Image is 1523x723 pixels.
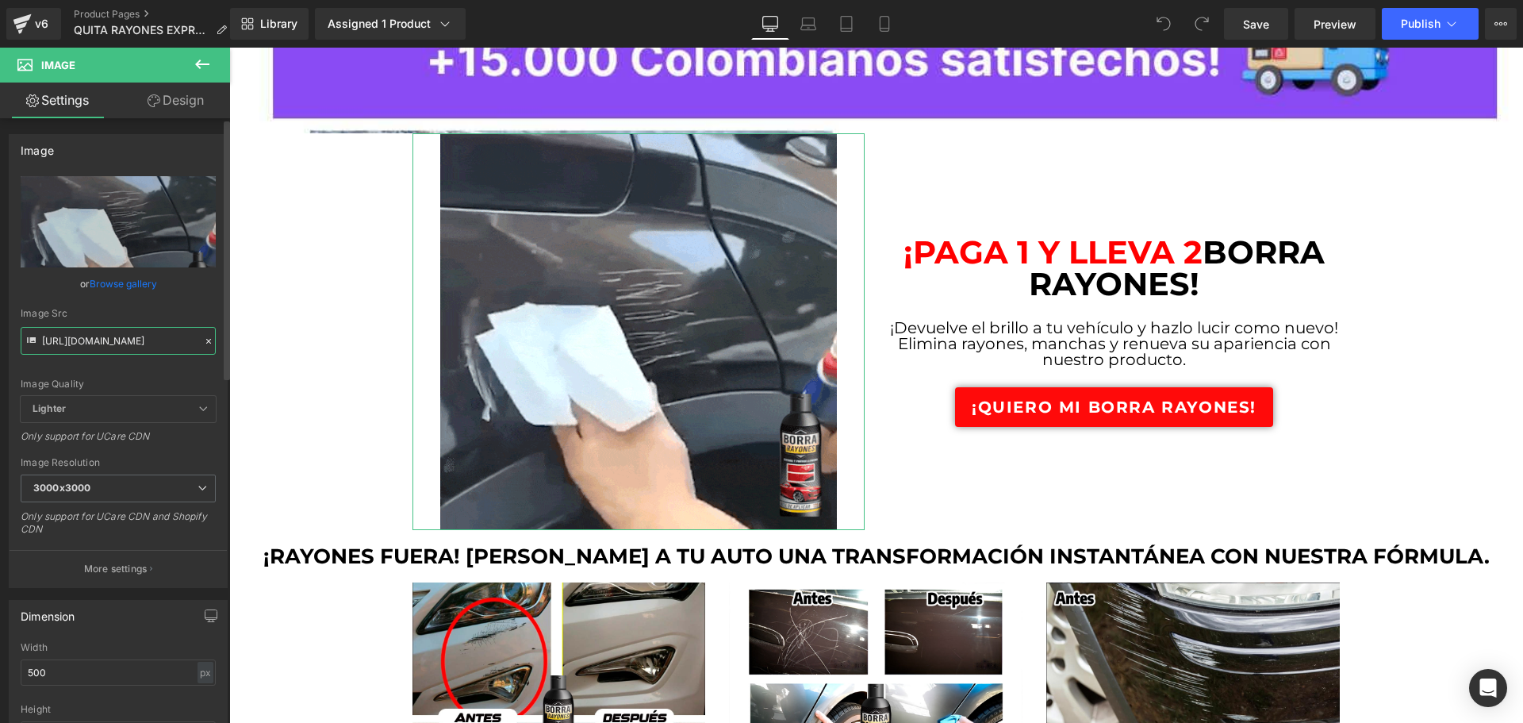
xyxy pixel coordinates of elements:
div: or [21,275,216,292]
div: Only support for UCare CDN [21,430,216,453]
p: More settings [84,562,148,576]
div: Image Src [21,308,216,319]
button: Publish [1382,8,1479,40]
a: Preview [1295,8,1375,40]
b: 3000x3000 [33,482,90,494]
a: Desktop [751,8,789,40]
button: More settings [10,550,227,587]
b: BORRA RAYONES! [674,185,1095,256]
div: Width [21,642,216,653]
a: Design [118,83,233,118]
span: Publish [1401,17,1441,30]
div: Height [21,704,216,715]
div: Dimension [21,601,75,623]
a: v6 [6,8,61,40]
span: Library [260,17,297,31]
input: Link [21,327,216,355]
p: ¡Devuelve el brillo a tu vehículo y hazlo lucir como nuevo! Elimina rayones, manchas y renueva su... [659,272,1111,320]
span: ¡PAGA 1 Y LLEVA 2 [674,185,973,224]
a: Browse gallery [90,270,157,298]
a: Mobile [865,8,903,40]
div: Assigned 1 Product [328,16,453,32]
a: Tablet [827,8,865,40]
a: New Library [230,8,309,40]
b: ¡Rayones fuera! [PERSON_NAME] a tu auto una transformación instantánea con nuestra fórmula. [34,496,1260,521]
span: ¡QUIERO MI BORRA RAYONES! [742,348,1027,371]
a: ¡QUIERO MI BORRA RAYONES! [726,340,1044,380]
b: Lighter [33,402,66,414]
a: Product Pages [74,8,240,21]
span: Preview [1314,16,1356,33]
span: QUITA RAYONES EXPRESS [74,24,209,37]
span: Save [1243,16,1269,33]
div: Only support for UCare CDN and Shopify CDN [21,510,216,546]
div: px [198,662,213,683]
div: Open Intercom Messenger [1469,669,1507,707]
div: Image Quality [21,379,216,390]
span: Image [41,59,75,71]
a: Laptop [789,8,827,40]
div: Image Resolution [21,457,216,468]
button: More [1485,8,1517,40]
button: Undo [1148,8,1180,40]
div: Image [21,135,54,157]
button: Redo [1186,8,1218,40]
div: v6 [32,13,52,34]
input: auto [21,660,216,686]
